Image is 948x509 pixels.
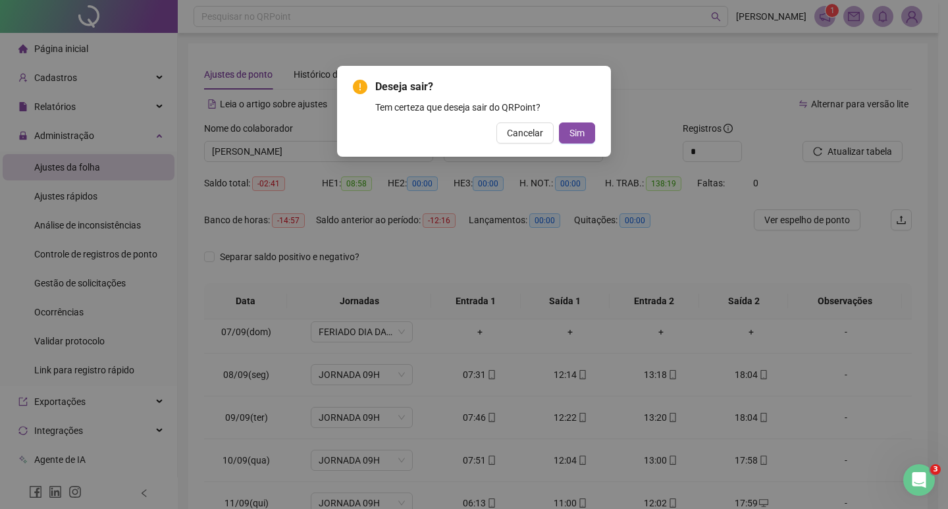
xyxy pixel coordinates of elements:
[375,79,595,95] span: Deseja sair?
[903,464,935,496] iframe: Intercom live chat
[496,122,554,144] button: Cancelar
[559,122,595,144] button: Sim
[507,126,543,140] span: Cancelar
[375,100,595,115] div: Tem certeza que deseja sair do QRPoint?
[930,464,941,475] span: 3
[353,80,367,94] span: exclamation-circle
[569,126,585,140] span: Sim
